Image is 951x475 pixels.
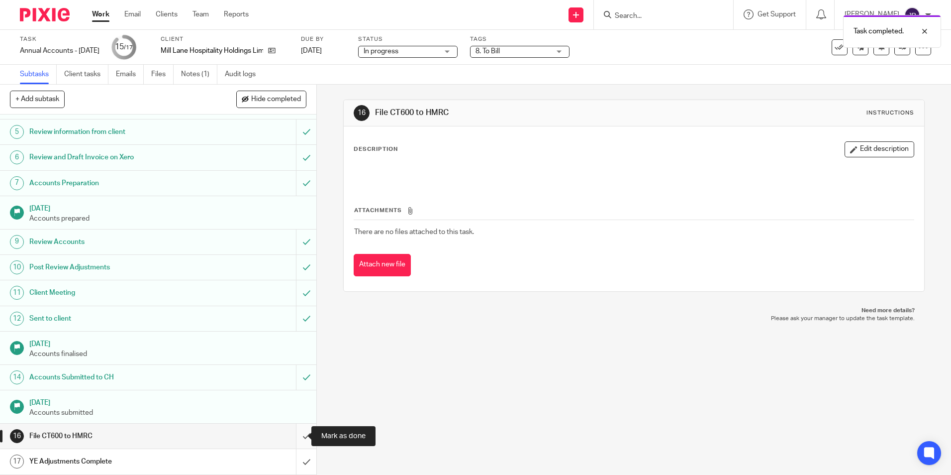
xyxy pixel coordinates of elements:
img: Pixie [20,8,70,21]
h1: Sent to client [29,311,200,326]
a: Audit logs [225,65,263,84]
p: Accounts prepared [29,214,307,224]
label: Tags [470,35,570,43]
div: 16 [10,429,24,443]
h1: Review Accounts [29,235,200,249]
label: Client [161,35,288,43]
a: Team [192,9,209,19]
span: 8. To Bill [475,48,500,55]
p: Task completed. [854,26,904,36]
h1: File CT600 to HMRC [29,429,200,444]
span: [DATE] [301,47,322,54]
a: Notes (1) [181,65,217,84]
button: + Add subtask [10,91,65,108]
button: Edit description [845,141,914,157]
a: Client tasks [64,65,108,84]
span: Hide completed [251,96,301,104]
div: 12 [10,312,24,326]
div: 7 [10,176,24,190]
p: Need more details? [353,307,914,315]
a: Work [92,9,109,19]
p: Accounts submitted [29,408,307,418]
h1: YE Adjustments Complete [29,454,200,469]
div: 6 [10,150,24,164]
div: Annual Accounts - August 2025 [20,46,99,56]
a: Reports [224,9,249,19]
button: Attach new file [354,254,411,276]
a: Subtasks [20,65,57,84]
h1: Review information from client [29,124,200,139]
div: 11 [10,286,24,300]
div: 16 [354,105,370,121]
h1: [DATE] [29,395,307,408]
a: Email [124,9,141,19]
div: 14 [10,370,24,384]
h1: Post Review Adjustments [29,260,200,275]
div: Annual Accounts - [DATE] [20,46,99,56]
h1: Accounts Preparation [29,176,200,191]
small: /17 [124,45,133,50]
span: In progress [364,48,398,55]
button: Hide completed [236,91,306,108]
a: Clients [156,9,178,19]
p: Accounts finalised [29,349,307,359]
h1: Review and Draft Invoice on Xero [29,150,200,165]
a: Files [151,65,174,84]
div: 15 [115,41,133,53]
label: Status [358,35,458,43]
h1: [DATE] [29,201,307,214]
div: 10 [10,260,24,274]
p: Mill Lane Hospitality Holdings Limited [161,46,263,56]
span: Attachments [354,208,402,213]
h1: [DATE] [29,337,307,349]
div: 5 [10,125,24,139]
label: Task [20,35,99,43]
img: svg%3E [904,7,920,23]
div: Instructions [866,109,914,117]
h1: Client Meeting [29,285,200,300]
span: There are no files attached to this task. [354,229,474,236]
p: Please ask your manager to update the task template. [353,315,914,323]
a: Emails [116,65,144,84]
h1: Accounts Submitted to CH [29,370,200,385]
div: 17 [10,455,24,469]
label: Due by [301,35,346,43]
h1: File CT600 to HMRC [375,108,655,118]
div: 9 [10,235,24,249]
p: Description [354,145,398,153]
